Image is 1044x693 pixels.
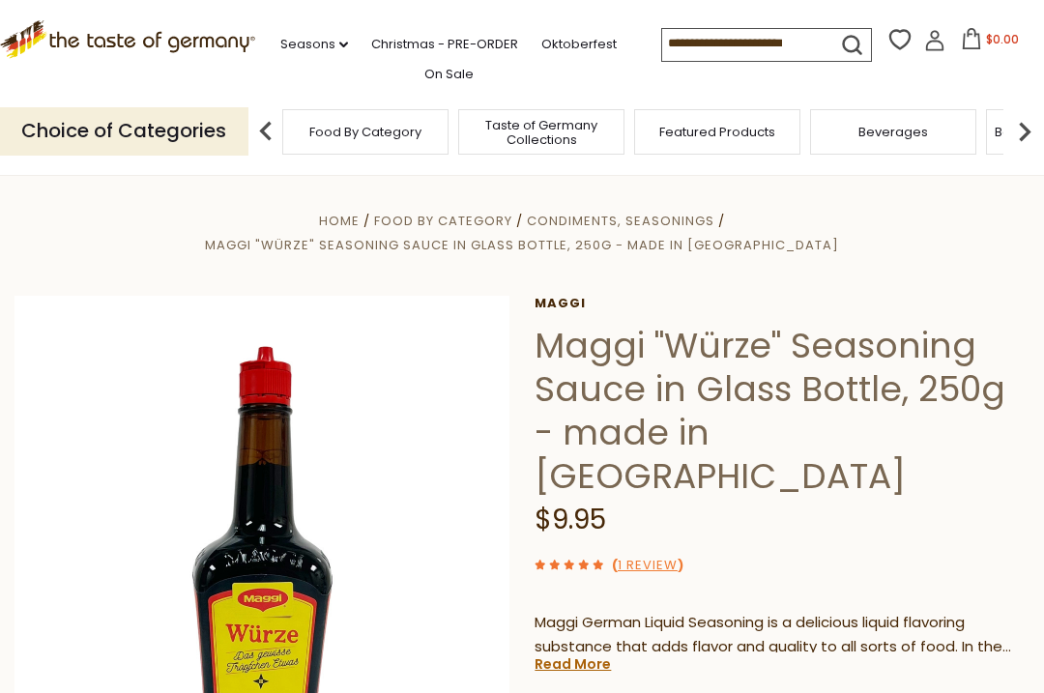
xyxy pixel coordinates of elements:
[535,324,1029,498] h1: Maggi "Würze" Seasoning Sauce in Glass Bottle, 250g - made in [GEOGRAPHIC_DATA]
[464,118,619,147] a: Taste of Germany Collections
[527,212,714,230] a: Condiments, Seasonings
[371,34,518,55] a: Christmas - PRE-ORDER
[246,112,285,151] img: previous arrow
[618,556,678,576] a: 1 Review
[949,28,1031,57] button: $0.00
[659,125,775,139] a: Featured Products
[374,212,512,230] a: Food By Category
[858,125,928,139] a: Beverages
[309,125,421,139] a: Food By Category
[541,34,617,55] a: Oktoberfest
[535,611,1029,659] p: Maggi German Liquid Seasoning is a delicious liquid flavoring substance that adds flavor and qual...
[535,296,1029,311] a: Maggi
[424,64,474,85] a: On Sale
[1005,112,1044,151] img: next arrow
[535,654,611,674] a: Read More
[205,236,839,254] a: Maggi "Würze" Seasoning Sauce in Glass Bottle, 250g - made in [GEOGRAPHIC_DATA]
[612,556,683,574] span: ( )
[535,501,606,538] span: $9.95
[986,31,1019,47] span: $0.00
[319,212,360,230] a: Home
[280,34,348,55] a: Seasons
